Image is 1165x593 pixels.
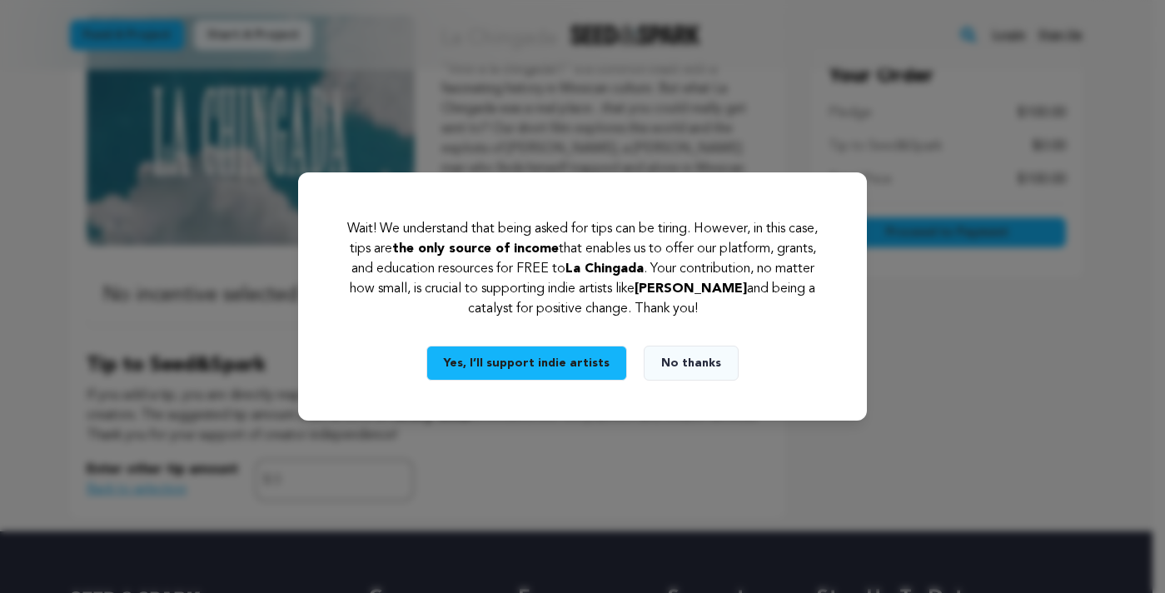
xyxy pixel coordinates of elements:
[635,282,747,296] span: [PERSON_NAME]
[426,346,627,381] button: Yes, I’ll support indie artists
[392,242,559,256] span: the only source of income
[565,262,644,276] span: La Chingada
[644,346,739,381] button: No thanks
[338,219,828,319] p: Wait! We understand that being asked for tips can be tiring. However, in this case, tips are that...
